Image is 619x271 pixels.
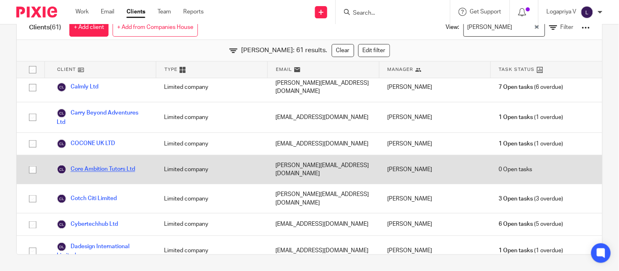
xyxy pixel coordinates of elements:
[57,82,98,92] a: Calmly Ltd
[379,236,490,266] div: [PERSON_NAME]
[379,133,490,155] div: [PERSON_NAME]
[50,24,61,31] span: (61)
[434,15,590,40] div: View:
[470,9,501,15] span: Get Support
[75,8,89,16] a: Work
[57,108,148,126] a: Carry Beyond Adventures Ltd
[379,102,490,132] div: [PERSON_NAME]
[57,66,76,73] span: Client
[242,46,328,55] span: [PERSON_NAME]: 61 results.
[69,18,109,37] a: + Add client
[158,8,171,16] a: Team
[156,236,267,266] div: Limited company
[379,73,490,102] div: [PERSON_NAME]
[499,247,533,255] span: 1 Open tasks
[57,220,67,229] img: svg%3E
[16,7,57,18] img: Pixie
[499,113,533,121] span: 1 Open tasks
[57,108,67,118] img: svg%3E
[29,23,61,32] h1: Clients
[581,6,594,19] img: svg%3E
[57,194,67,204] img: svg%3E
[466,20,514,35] span: [PERSON_NAME]
[499,247,564,255] span: (1 overdue)
[57,242,67,252] img: svg%3E
[499,140,564,148] span: (1 overdue)
[499,195,564,203] span: (3 overdue)
[268,184,379,213] div: [PERSON_NAME][EMAIL_ADDRESS][DOMAIN_NAME]
[379,214,490,236] div: [PERSON_NAME]
[499,66,535,73] span: Task Status
[276,66,292,73] span: Email
[388,66,413,73] span: Manager
[57,165,135,174] a: Core Ambition Tutors Ltd
[268,133,379,155] div: [EMAIL_ADDRESS][DOMAIN_NAME]
[379,184,490,213] div: [PERSON_NAME]
[268,102,379,132] div: [EMAIL_ADDRESS][DOMAIN_NAME]
[499,113,564,121] span: (1 overdue)
[156,155,267,184] div: Limited company
[268,236,379,266] div: [EMAIL_ADDRESS][DOMAIN_NAME]
[515,20,533,35] input: Search for option
[113,18,198,37] a: + Add from Companies House
[352,10,426,17] input: Search
[268,155,379,184] div: [PERSON_NAME][EMAIL_ADDRESS][DOMAIN_NAME]
[561,24,574,30] span: Filter
[268,214,379,236] div: [EMAIL_ADDRESS][DOMAIN_NAME]
[57,220,118,229] a: Cybertechhub Ltd
[156,184,267,213] div: Limited company
[164,66,177,73] span: Type
[464,18,545,37] div: Search for option
[358,44,390,57] a: Edit filter
[156,133,267,155] div: Limited company
[268,73,379,102] div: [PERSON_NAME][EMAIL_ADDRESS][DOMAIN_NAME]
[25,62,40,77] input: Select all
[499,140,533,148] span: 1 Open tasks
[156,102,267,132] div: Limited company
[156,214,267,236] div: Limited company
[499,195,533,203] span: 3 Open tasks
[57,242,148,260] a: Dadesign International Limited
[499,83,533,91] span: 7 Open tasks
[499,220,564,229] span: (5 overdue)
[379,155,490,184] div: [PERSON_NAME]
[57,139,115,149] a: COCONE UK LTD
[101,8,114,16] a: Email
[57,165,67,174] img: svg%3E
[57,82,67,92] img: svg%3E
[57,194,117,204] a: Cotch Citi Limited
[499,220,533,229] span: 6 Open tasks
[547,8,577,16] p: Logapriya V
[156,73,267,102] div: Limited company
[499,83,564,91] span: (6 overdue)
[499,165,532,174] span: 0 Open tasks
[57,139,67,149] img: svg%3E
[332,44,354,57] a: Clear
[126,8,145,16] a: Clients
[183,8,204,16] a: Reports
